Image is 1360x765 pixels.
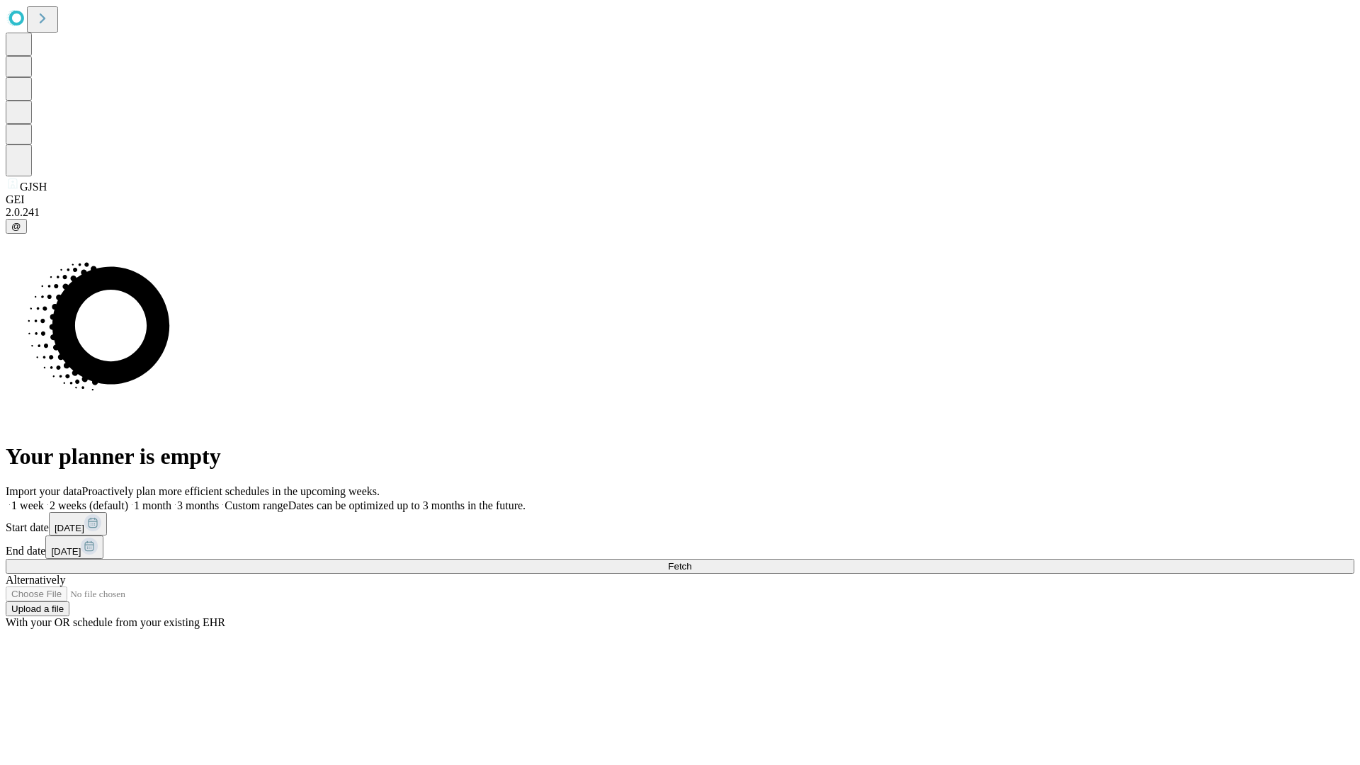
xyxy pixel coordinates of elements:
span: With your OR schedule from your existing EHR [6,616,225,628]
span: Fetch [668,561,691,572]
div: Start date [6,512,1354,535]
span: GJSH [20,181,47,193]
div: End date [6,535,1354,559]
button: [DATE] [49,512,107,535]
span: [DATE] [51,546,81,557]
span: [DATE] [55,523,84,533]
button: [DATE] [45,535,103,559]
button: Upload a file [6,601,69,616]
span: Custom range [225,499,288,511]
span: Alternatively [6,574,65,586]
span: 1 month [134,499,171,511]
span: 1 week [11,499,44,511]
button: Fetch [6,559,1354,574]
div: GEI [6,193,1354,206]
span: Proactively plan more efficient schedules in the upcoming weeks. [82,485,380,497]
span: @ [11,221,21,232]
span: Dates can be optimized up to 3 months in the future. [288,499,526,511]
span: 3 months [177,499,219,511]
span: 2 weeks (default) [50,499,128,511]
span: Import your data [6,485,82,497]
div: 2.0.241 [6,206,1354,219]
h1: Your planner is empty [6,443,1354,470]
button: @ [6,219,27,234]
